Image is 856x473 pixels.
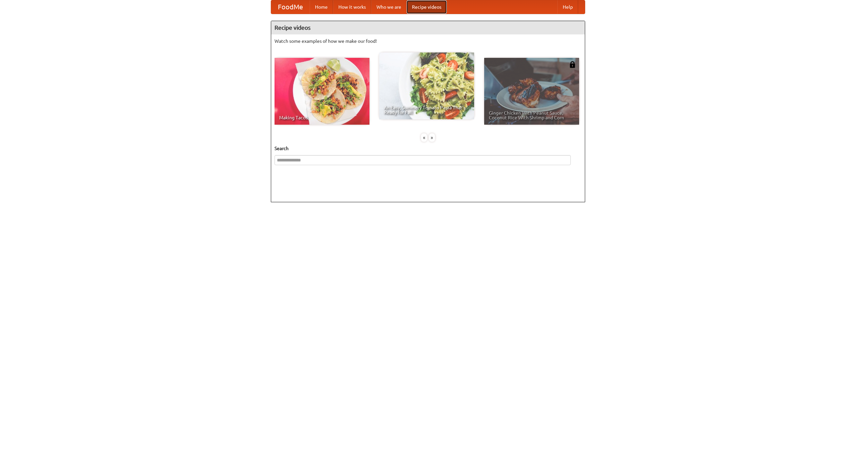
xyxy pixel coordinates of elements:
h4: Recipe videos [271,21,585,34]
a: An Easy, Summery Tomato Pasta That's Ready for Fall [379,52,474,119]
a: How it works [333,0,371,14]
a: Recipe videos [407,0,447,14]
a: Making Tacos [275,58,369,125]
div: » [429,133,435,142]
img: 483408.png [569,61,576,68]
a: Help [557,0,578,14]
a: Home [310,0,333,14]
a: Who we are [371,0,407,14]
span: Making Tacos [279,115,365,120]
a: FoodMe [271,0,310,14]
div: « [421,133,427,142]
h5: Search [275,145,581,152]
span: An Easy, Summery Tomato Pasta That's Ready for Fall [384,105,469,115]
p: Watch some examples of how we make our food! [275,38,581,44]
